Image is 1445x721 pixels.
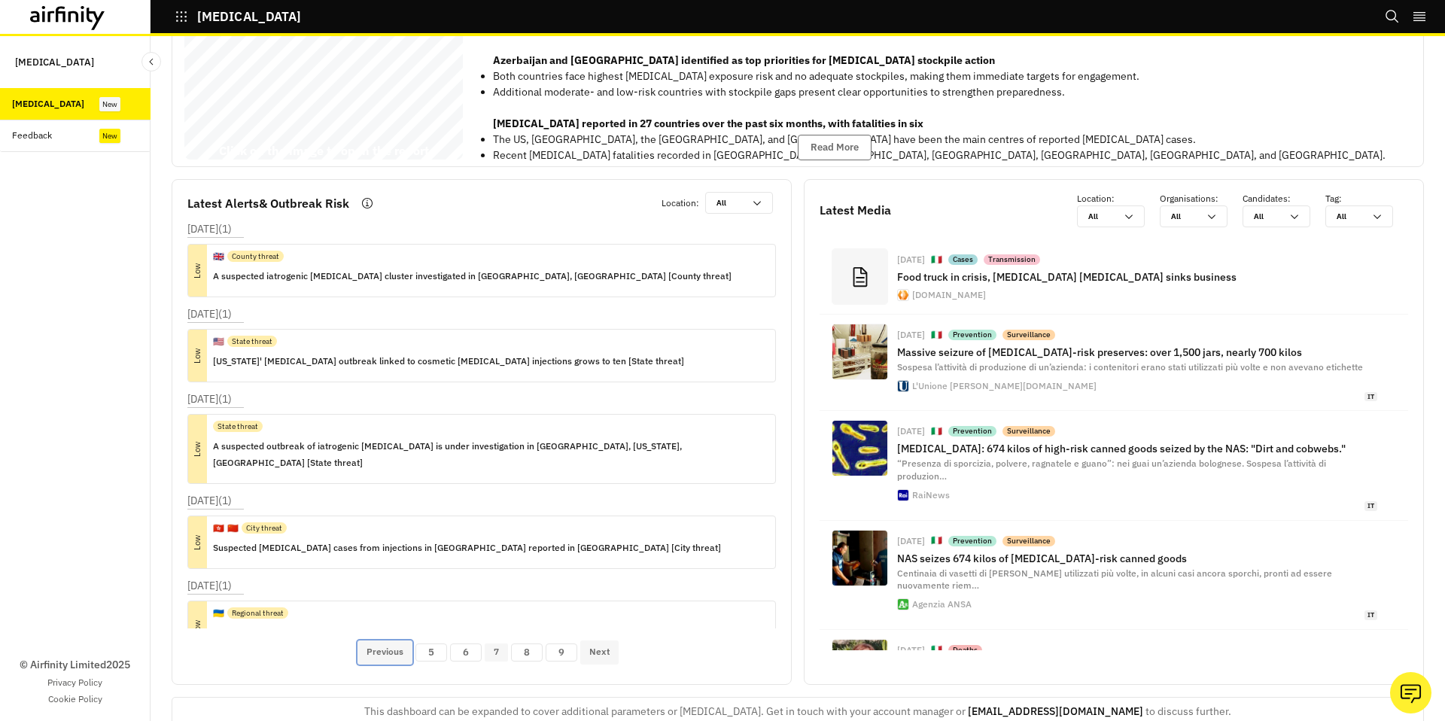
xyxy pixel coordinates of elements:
[213,540,721,556] p: Suspected [MEDICAL_DATA] cases from injections in [GEOGRAPHIC_DATA] reported in [GEOGRAPHIC_DATA]...
[232,336,272,347] p: State threat
[662,196,699,210] p: Location :
[15,48,94,76] p: [MEDICAL_DATA]
[820,411,1408,520] a: [DATE]🇮🇹PreventionSurveillance[MEDICAL_DATA]: 674 kilos of high-risk canned goods seized by the N...
[213,268,732,284] p: A suspected iatrogenic [MEDICAL_DATA] cluster investigated in [GEOGRAPHIC_DATA], [GEOGRAPHIC_DATA...
[897,255,925,264] div: [DATE]
[988,254,1036,265] p: Transmission
[953,254,973,265] p: Cases
[187,194,349,212] p: Latest Alerts & Outbreak Risk
[232,251,279,262] p: County threat
[197,10,301,23] p: [MEDICAL_DATA]
[1385,4,1400,29] button: Search
[898,599,908,610] img: favicon.png
[897,537,925,546] div: [DATE]
[897,330,925,339] div: [DATE]
[898,290,908,300] img: faviconV2
[968,704,1143,718] a: [EMAIL_ADDRESS][DOMAIN_NAME]
[210,158,230,160] span: Private & Co nfidential
[99,97,120,111] div: New
[213,353,684,370] p: [US_STATE]' [MEDICAL_DATA] outbreak linked to cosmetic [MEDICAL_DATA] injections grows to ten [St...
[832,324,887,379] img: image.webp
[227,522,239,535] p: 🇨🇳
[580,640,619,665] button: Next
[12,97,84,111] div: [MEDICAL_DATA]
[1077,192,1160,205] p: Location :
[1007,426,1051,437] p: Surveillance
[820,521,1408,630] a: [DATE]🇮🇹PreventionSurveillanceNAS seizes 674 kilos of [MEDICAL_DATA]-risk canned goodsCentinaia d...
[897,646,925,655] div: [DATE]
[897,346,1377,358] p: Massive seizure of [MEDICAL_DATA]-risk preserves: over 1,500 jars, nearly 700 kilos
[820,239,1408,315] a: [DATE]🇮🇹CasesTransmissionFood truck in crisis, [MEDICAL_DATA] [MEDICAL_DATA] sinks business[DOMAI...
[953,426,992,437] p: Prevention
[953,645,978,656] p: Deaths
[187,493,232,509] p: [DATE] ( 1 )
[12,129,52,142] div: Feedback
[213,335,224,348] p: 🇺🇸
[897,552,1377,564] p: NAS seizes 674 kilos of [MEDICAL_DATA]-risk canned goods
[48,692,102,706] a: Cookie Policy
[1364,392,1377,402] span: it
[357,640,412,665] button: Previous
[912,291,986,300] div: [DOMAIN_NAME]
[820,201,891,219] p: Latest Media
[953,330,992,340] p: Prevention
[213,607,224,620] p: 🇺🇦
[172,533,224,552] p: Low
[897,361,1363,373] span: Sospesa l’attività di produzione di un’azienda: i contenitori erano stati utilizzati più volte e ...
[493,132,1386,148] p: The US, [GEOGRAPHIC_DATA], the [GEOGRAPHIC_DATA], and [GEOGRAPHIC_DATA] have been the main centre...
[1364,501,1377,511] span: it
[1243,192,1325,205] p: Candidates :
[20,657,130,673] p: © Airfinity Limited 2025
[172,346,224,365] p: Low
[798,135,872,160] button: Read More
[511,643,543,662] button: 8
[141,52,161,71] button: Close Sidebar
[897,443,1377,455] p: [MEDICAL_DATA]: 674 kilos of high-risk canned goods seized by the NAS: "Dirt and cobwebs."
[898,490,908,500] img: favicon-32x32.png
[1390,672,1431,713] button: Ask our analysts
[187,306,232,322] p: [DATE] ( 1 )
[99,129,120,143] div: New
[832,421,887,476] img: 1754627180308_botulino.jpg
[187,578,232,594] p: [DATE] ( 1 )
[1325,192,1408,205] p: Tag :
[175,4,301,29] button: [MEDICAL_DATA]
[450,643,482,662] button: 6
[897,567,1332,592] span: Centinaia di vasetti di [PERSON_NAME] utilizzati più volte, in alcuni casi ancora sporchi, pronti...
[229,20,407,146] span: This Airfinity report is intended to be used by [PERSON_NAME] at null exclusively. Not for reprod...
[187,391,232,407] p: [DATE] ( 1 )
[213,625,649,641] p: First case of [MEDICAL_DATA] in [GEOGRAPHIC_DATA], [GEOGRAPHIC_DATA] this year [Regional threat]
[172,618,224,637] p: Low
[897,427,925,436] div: [DATE]
[280,45,286,62] span: -
[191,122,248,139] span: [DATE]
[172,261,224,280] p: Low
[193,158,200,160] span: © 2025
[897,458,1326,482] span: “Presenza di sporcizia, polvere, ragnatele e guano”: nei guai un’azienda bolognese. Sospesa l’att...
[953,536,992,546] p: Prevention
[208,158,209,160] span: –
[912,600,972,609] div: Agenzia ANSA
[931,534,942,547] p: 🇮🇹
[364,704,1231,719] p: This dashboard can be expanded to cover additional parameters or [MEDICAL_DATA]. Get in touch wit...
[213,250,224,263] p: 🇬🇧
[218,421,258,432] p: State threat
[213,438,763,471] p: A suspected outbreak of iatrogenic [MEDICAL_DATA] is under investigation in [GEOGRAPHIC_DATA], [U...
[493,148,1386,163] p: Recent [MEDICAL_DATA] fatalities recorded in [GEOGRAPHIC_DATA], [GEOGRAPHIC_DATA], [GEOGRAPHIC_DA...
[832,531,887,586] img: 9f3a9e17bdc34811be8bb88f81d28bbe.jpg
[931,643,942,656] p: 🇮🇹
[1007,330,1051,340] p: Surveillance
[546,643,577,662] button: 9
[832,640,887,695] img: image.webp
[912,382,1097,391] div: L'Unione [PERSON_NAME][DOMAIN_NAME]
[287,45,395,62] span: annual Report
[931,425,942,438] p: 🇮🇹
[1160,192,1243,205] p: Organisations :
[485,643,508,662] button: 7
[232,607,284,619] p: Regional threat
[820,315,1408,411] a: [DATE]🇮🇹PreventionSurveillanceMassive seizure of [MEDICAL_DATA]-risk preserves: over 1,500 jars, ...
[898,381,908,391] img: favicon.ico
[493,84,1386,100] p: Additional moderate- and low-risk countries with stockpile gaps present clear opportunities to st...
[191,45,354,62] span: [MEDICAL_DATA] Bi
[1007,536,1051,546] p: Surveillance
